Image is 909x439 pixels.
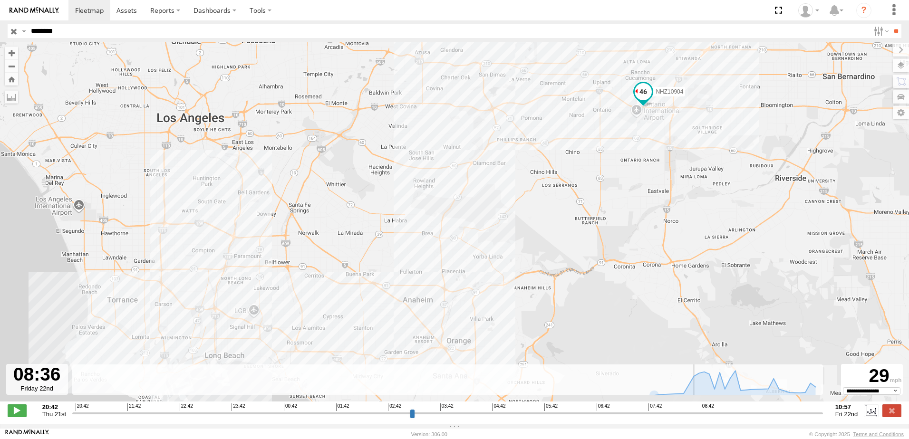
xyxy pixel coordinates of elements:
span: Fri 22nd Aug 2025 [835,410,858,418]
span: 08:42 [701,403,714,411]
label: Search Query [20,24,28,38]
div: Version: 306.00 [411,431,447,437]
span: Thu 21st Aug 2025 [42,410,66,418]
a: Visit our Website [5,429,49,439]
span: 00:42 [284,403,297,411]
span: 23:42 [232,403,245,411]
span: 07:42 [648,403,662,411]
span: 01:42 [336,403,349,411]
label: Play/Stop [8,404,27,417]
span: 22:42 [180,403,193,411]
span: 05:42 [544,403,558,411]
div: Zulema McIntosch [795,3,822,18]
strong: 10:57 [835,403,858,410]
button: Zoom out [5,59,18,73]
span: 04:42 [492,403,505,411]
a: Terms and Conditions [853,431,904,437]
label: Close [882,404,901,417]
span: 02:42 [388,403,401,411]
label: Search Filter Options [870,24,890,38]
label: Map Settings [893,106,909,119]
span: 21:42 [127,403,141,411]
div: 29 [842,365,901,387]
button: Zoom in [5,47,18,59]
i: ? [856,3,871,18]
span: 20:42 [76,403,89,411]
button: Zoom Home [5,73,18,86]
label: Measure [5,90,18,104]
span: 06:42 [597,403,610,411]
strong: 20:42 [42,403,66,410]
div: © Copyright 2025 - [809,431,904,437]
span: 03:42 [440,403,454,411]
img: rand-logo.svg [10,7,59,14]
span: NHZ10904 [656,89,683,95]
